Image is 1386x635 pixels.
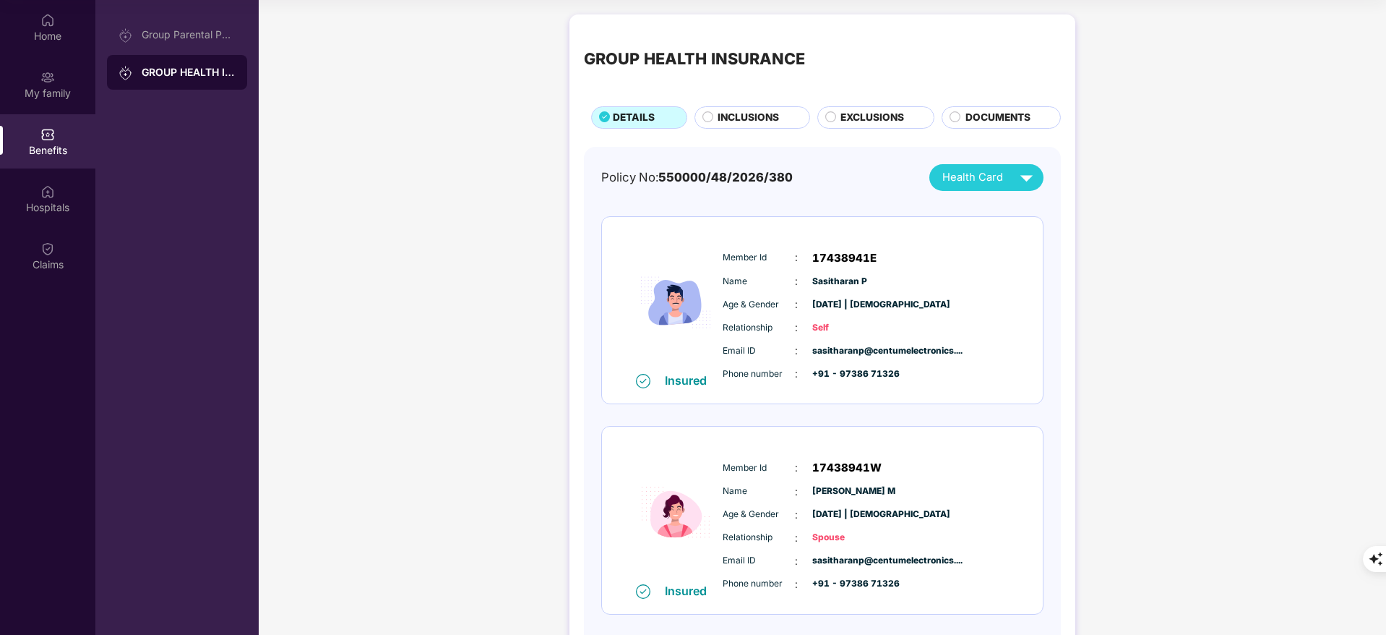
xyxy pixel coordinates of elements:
img: svg+xml;base64,PHN2ZyB4bWxucz0iaHR0cDovL3d3dy53My5vcmcvMjAwMC9zdmciIHdpZHRoPSIxNiIgaGVpZ2h0PSIxNi... [636,374,650,388]
span: Name [723,275,795,289]
img: svg+xml;base64,PHN2ZyBpZD0iQ2xhaW0iIHhtbG5zPSJodHRwOi8vd3d3LnczLm9yZy8yMDAwL3N2ZyIgd2lkdGg9IjIwIi... [40,242,55,256]
span: DOCUMENTS [965,110,1030,126]
span: [DATE] | [DEMOGRAPHIC_DATA] [812,508,884,521]
span: sasitharanp@centumelectronics.... [812,344,884,358]
img: svg+xml;base64,PHN2ZyB4bWxucz0iaHR0cDovL3d3dy53My5vcmcvMjAwMC9zdmciIHZpZXdCb3g9IjAgMCAyNCAyNCIgd2... [1014,165,1039,190]
span: DETAILS [613,110,655,126]
span: : [795,320,798,336]
span: Relationship [723,321,795,335]
button: Health Card [929,164,1043,191]
img: svg+xml;base64,PHN2ZyB3aWR0aD0iMjAiIGhlaWdodD0iMjAiIHZpZXdCb3g9IjAgMCAyMCAyMCIgZmlsbD0ibm9uZSIgeG... [40,70,55,85]
img: svg+xml;base64,PHN2ZyBpZD0iSG9tZSIgeG1sbnM9Imh0dHA6Ly93d3cudzMub3JnLzIwMDAvc3ZnIiB3aWR0aD0iMjAiIG... [40,13,55,27]
span: [DATE] | [DEMOGRAPHIC_DATA] [812,298,884,312]
span: : [795,530,798,546]
span: +91 - 97386 71326 [812,577,884,591]
span: Spouse [812,531,884,545]
span: Phone number [723,367,795,381]
span: : [795,366,798,382]
img: svg+xml;base64,PHN2ZyBpZD0iQmVuZWZpdHMiIHhtbG5zPSJodHRwOi8vd3d3LnczLm9yZy8yMDAwL3N2ZyIgd2lkdGg9Ij... [40,127,55,142]
span: : [795,553,798,569]
span: : [795,297,798,312]
span: Age & Gender [723,298,795,312]
span: : [795,273,798,289]
div: Insured [665,373,715,388]
div: Policy No: [601,168,793,187]
span: : [795,250,798,265]
span: Age & Gender [723,508,795,521]
span: Member Id [723,251,795,265]
span: +91 - 97386 71326 [812,367,884,381]
span: Email ID [723,554,795,568]
span: Self [812,321,884,335]
span: Phone number [723,577,795,591]
span: Sasitharan P [812,275,884,289]
span: : [795,576,798,592]
span: Member Id [723,461,795,475]
div: Group Parental Policy [142,29,236,41]
span: sasitharanp@centumelectronics.... [812,554,884,568]
div: Insured [665,584,715,598]
span: Relationship [723,531,795,545]
span: Health Card [942,169,1003,186]
div: GROUP HEALTH INSURANCE [142,65,236,80]
img: svg+xml;base64,PHN2ZyB3aWR0aD0iMjAiIGhlaWdodD0iMjAiIHZpZXdCb3g9IjAgMCAyMCAyMCIgZmlsbD0ibm9uZSIgeG... [119,66,133,80]
span: : [795,484,798,500]
div: GROUP HEALTH INSURANCE [584,46,805,71]
span: Name [723,485,795,498]
span: 17438941E [812,250,877,267]
span: INCLUSIONS [718,110,779,126]
span: Email ID [723,344,795,358]
img: svg+xml;base64,PHN2ZyBpZD0iSG9zcGl0YWxzIiB4bWxucz0iaHR0cDovL3d3dy53My5vcmcvMjAwMC9zdmciIHdpZHRoPS... [40,184,55,199]
span: : [795,460,798,476]
span: [PERSON_NAME] M [812,485,884,498]
span: : [795,507,798,523]
span: EXCLUSIONS [840,110,904,126]
span: 550000/48/2026/380 [658,170,793,184]
img: svg+xml;base64,PHN2ZyB4bWxucz0iaHR0cDovL3d3dy53My5vcmcvMjAwMC9zdmciIHdpZHRoPSIxNiIgaGVpZ2h0PSIxNi... [636,584,650,599]
img: svg+xml;base64,PHN2ZyB3aWR0aD0iMjAiIGhlaWdodD0iMjAiIHZpZXdCb3g9IjAgMCAyMCAyMCIgZmlsbD0ibm9uZSIgeG... [119,28,133,43]
img: icon [632,232,719,373]
span: : [795,343,798,359]
span: 17438941W [812,459,882,477]
img: icon [632,442,719,583]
